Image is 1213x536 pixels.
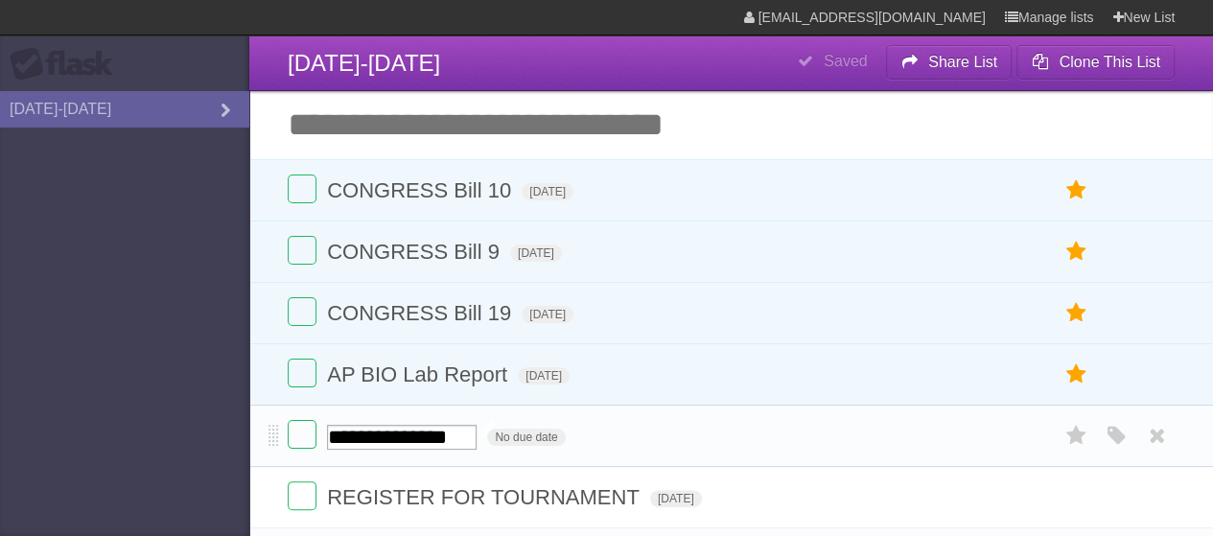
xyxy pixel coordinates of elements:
[1058,420,1094,452] label: Star task
[522,183,573,200] span: [DATE]
[824,53,867,69] b: Saved
[886,45,1013,80] button: Share List
[1058,297,1094,329] label: Star task
[327,240,504,264] span: CONGRESS Bill 9
[327,178,516,202] span: CONGRESS Bill 10
[1058,359,1094,390] label: Star task
[1059,54,1160,70] b: Clone This List
[1058,175,1094,206] label: Star task
[327,301,516,325] span: CONGRESS Bill 19
[288,236,316,265] label: Done
[487,429,565,446] span: No due date
[327,485,644,509] span: REGISTER FOR TOURNAMENT
[288,175,316,203] label: Done
[10,47,125,82] div: Flask
[288,420,316,449] label: Done
[1058,236,1094,268] label: Star task
[288,359,316,387] label: Done
[327,362,512,386] span: AP BIO Lab Report
[1016,45,1175,80] button: Clone This List
[288,50,440,76] span: [DATE]-[DATE]
[510,245,562,262] span: [DATE]
[650,490,702,507] span: [DATE]
[288,481,316,510] label: Done
[288,297,316,326] label: Done
[518,367,570,385] span: [DATE]
[928,54,997,70] b: Share List
[522,306,573,323] span: [DATE]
